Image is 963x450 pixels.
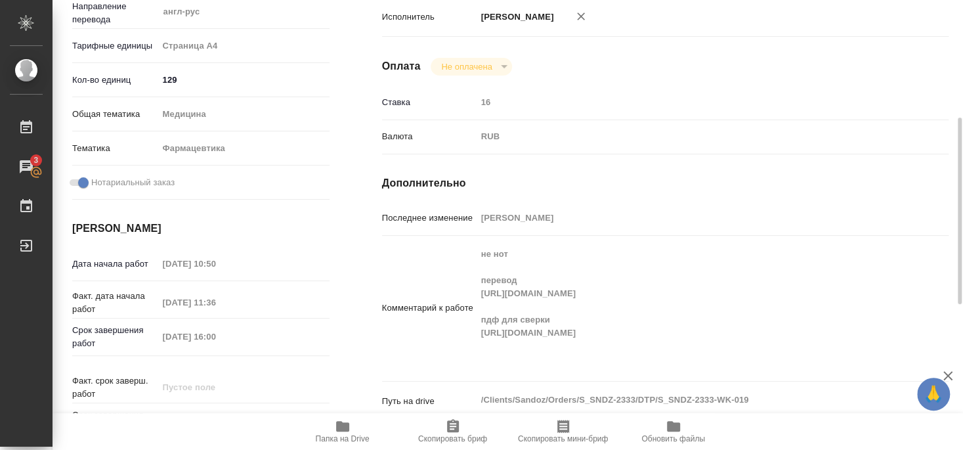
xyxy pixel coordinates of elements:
[477,389,901,411] textarea: /Clients/Sandoz/Orders/S_SNDZ-2333/DTP/S_SNDZ-2333-WK-019
[72,39,158,53] p: Тарифные единицы
[72,409,158,435] p: Срок завершения услуги
[72,74,158,87] p: Кол-во единиц
[26,154,46,167] span: 3
[382,11,477,24] p: Исполнитель
[158,35,330,57] div: Страница А4
[158,70,330,89] input: ✎ Введи что-нибудь
[508,413,618,450] button: Скопировать мини-бриф
[518,434,608,443] span: Скопировать мини-бриф
[618,413,729,450] button: Обновить файлы
[437,61,496,72] button: Не оплачена
[72,374,158,401] p: Факт. срок заверш. работ
[477,208,901,227] input: Пустое поле
[922,380,945,408] span: 🙏
[316,434,370,443] span: Папка на Drive
[382,212,477,225] p: Последнее изменение
[72,142,158,155] p: Тематика
[382,395,477,408] p: Путь на drive
[288,413,398,450] button: Папка на Drive
[917,378,950,411] button: 🙏
[72,221,330,236] h4: [PERSON_NAME]
[158,254,273,273] input: Пустое поле
[477,243,901,371] textarea: не нот перевод [URL][DOMAIN_NAME] пдф для сверки [URL][DOMAIN_NAME]
[72,108,158,121] p: Общая тематика
[418,434,487,443] span: Скопировать бриф
[158,137,330,160] div: Фармацевтика
[72,324,158,350] p: Срок завершения работ
[477,11,554,24] p: [PERSON_NAME]
[398,413,508,450] button: Скопировать бриф
[158,412,273,431] input: ✎ Введи что-нибудь
[72,258,158,271] p: Дата начала работ
[382,302,477,315] p: Комментарий к работе
[382,175,949,191] h4: Дополнительно
[567,2,595,31] button: Удалить исполнителя
[382,96,477,109] p: Ставка
[641,434,705,443] span: Обновить файлы
[477,93,901,112] input: Пустое поле
[91,176,175,189] span: Нотариальный заказ
[431,58,511,76] div: Не оплачена
[72,290,158,316] p: Факт. дата начала работ
[158,327,273,346] input: Пустое поле
[477,125,901,148] div: RUB
[158,378,273,397] input: Пустое поле
[382,130,477,143] p: Валюта
[158,103,330,125] div: Медицина
[382,58,421,74] h4: Оплата
[3,150,49,183] a: 3
[158,293,273,312] input: Пустое поле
